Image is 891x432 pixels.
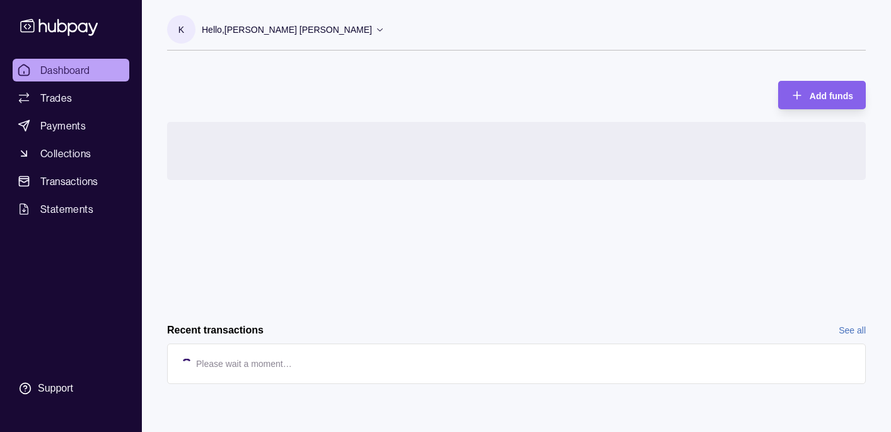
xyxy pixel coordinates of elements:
[13,142,129,165] a: Collections
[40,63,90,78] span: Dashboard
[13,114,129,137] a: Payments
[40,174,98,189] span: Transactions
[810,91,853,101] span: Add funds
[196,357,292,371] p: Please wait a moment…
[40,118,86,133] span: Payments
[167,323,264,337] h2: Recent transactions
[13,198,129,220] a: Statements
[40,90,72,105] span: Trades
[178,23,184,37] p: K
[38,381,73,395] div: Support
[13,59,129,81] a: Dashboard
[13,170,129,193] a: Transactions
[839,323,866,337] a: See all
[40,146,91,161] span: Collections
[202,23,372,37] p: Hello, [PERSON_NAME] [PERSON_NAME]
[13,375,129,402] a: Support
[13,87,129,109] a: Trades
[40,201,93,217] span: Statements
[778,81,866,109] button: Add funds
